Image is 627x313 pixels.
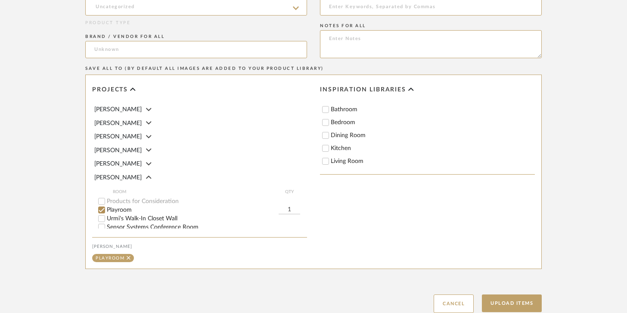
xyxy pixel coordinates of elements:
label: SAVE ALL TO (BY DEFAULT ALL IMAGES ARE ADDED TO YOUR PRODUCT LIBRARY) [85,66,324,71]
label: Kitchen [331,145,535,151]
span: [PERSON_NAME] [94,106,142,113]
label: BRAND / VENDOR FOR ALL [85,34,165,39]
div: [PERSON_NAME] [92,244,307,249]
div: PRODUCT TYPE [85,20,307,26]
span: [PERSON_NAME] [94,120,142,126]
label: Urmi's Walk-In Closet Wall [107,216,307,222]
span: [PERSON_NAME] [94,175,142,181]
span: [PERSON_NAME] [94,134,142,140]
span: QTY [279,188,300,195]
input: Unknown [85,41,307,58]
label: NOTES FOR ALL [320,23,366,28]
button: Upload Items [482,294,542,312]
button: Cancel [434,294,474,313]
span: [PERSON_NAME] [94,147,142,153]
span: [PERSON_NAME] [94,161,142,167]
label: Playroom [107,207,279,213]
label: Dining Room [331,132,535,138]
label: Bathroom [331,106,535,113]
label: Sensor Systems Conference Room [107,224,307,230]
span: Inspiration libraries [320,86,406,94]
label: Bedroom [331,119,535,125]
span: ROOM [113,188,279,195]
span: Projects [92,86,128,94]
div: Playroom [96,256,124,260]
label: Living Room [331,158,535,164]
